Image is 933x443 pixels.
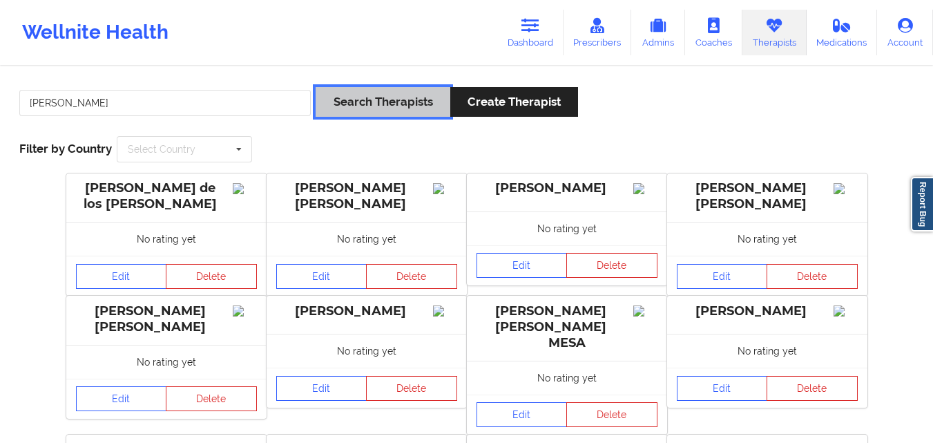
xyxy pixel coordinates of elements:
div: No rating yet [267,222,467,256]
div: No rating yet [667,334,867,368]
span: Filter by Country [19,142,112,155]
img: Image%2Fplaceholer-image.png [433,183,457,194]
a: Edit [677,376,768,401]
a: Report Bug [911,177,933,232]
img: Image%2Fplaceholer-image.png [834,305,858,317]
div: Select Country [128,144,195,154]
a: Edit [76,264,167,289]
button: Delete [166,386,257,411]
a: Prescribers [564,10,632,55]
div: [PERSON_NAME] [677,303,858,319]
a: Edit [677,264,768,289]
div: [PERSON_NAME] [PERSON_NAME] MESA [477,303,657,351]
a: Admins [631,10,685,55]
a: Coaches [685,10,742,55]
button: Delete [166,264,257,289]
a: Dashboard [497,10,564,55]
div: [PERSON_NAME] [276,303,457,319]
button: Delete [366,376,457,401]
button: Delete [767,376,858,401]
div: No rating yet [467,211,667,245]
button: Search Therapists [316,87,450,117]
button: Delete [566,402,657,427]
a: Edit [276,264,367,289]
a: Edit [477,402,568,427]
img: Image%2Fplaceholer-image.png [633,183,657,194]
div: [PERSON_NAME] [PERSON_NAME] [276,180,457,212]
a: Account [877,10,933,55]
img: Image%2Fplaceholer-image.png [433,305,457,317]
div: [PERSON_NAME] [477,180,657,196]
a: Edit [76,386,167,411]
a: Edit [276,376,367,401]
a: Therapists [742,10,807,55]
div: No rating yet [66,222,267,256]
input: Search Keywords [19,90,311,116]
div: [PERSON_NAME] [PERSON_NAME] [76,303,257,335]
img: Image%2Fplaceholer-image.png [233,305,257,317]
button: Create Therapist [450,87,578,117]
a: Edit [477,253,568,278]
div: No rating yet [667,222,867,256]
button: Delete [566,253,657,278]
div: [PERSON_NAME] de los [PERSON_NAME] [76,180,257,212]
a: Medications [807,10,878,55]
div: No rating yet [467,361,667,395]
button: Delete [366,264,457,289]
button: Delete [767,264,858,289]
img: Image%2Fplaceholer-image.png [633,305,657,317]
img: Image%2Fplaceholer-image.png [233,183,257,194]
div: [PERSON_NAME] [PERSON_NAME] [677,180,858,212]
div: No rating yet [66,345,267,379]
img: Image%2Fplaceholer-image.png [834,183,858,194]
div: No rating yet [267,334,467,368]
